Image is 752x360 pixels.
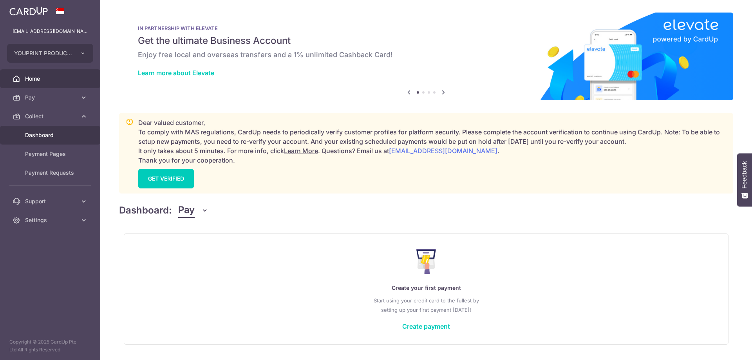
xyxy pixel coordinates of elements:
[13,27,88,35] p: [EMAIL_ADDRESS][DOMAIN_NAME]
[138,25,714,31] p: IN PARTNERSHIP WITH ELEVATE
[138,34,714,47] h5: Get the ultimate Business Account
[25,131,77,139] span: Dashboard
[25,75,77,83] span: Home
[284,147,318,155] a: Learn More
[25,169,77,177] span: Payment Requests
[178,203,208,218] button: Pay
[741,161,748,188] span: Feedback
[25,94,77,101] span: Pay
[7,44,93,63] button: YOUPRINT PRODUCTIONS PTE LTD
[25,112,77,120] span: Collect
[140,283,712,293] p: Create your first payment
[25,150,77,158] span: Payment Pages
[138,69,214,77] a: Learn more about Elevate
[140,296,712,315] p: Start using your credit card to the fullest by setting up your first payment [DATE]!
[416,249,436,274] img: Make Payment
[138,50,714,60] h6: Enjoy free local and overseas transfers and a 1% unlimited Cashback Card!
[138,169,194,188] a: GET VERIFIED
[25,216,77,224] span: Settings
[119,203,172,217] h4: Dashboard:
[18,5,34,13] span: Help
[737,153,752,206] button: Feedback - Show survey
[178,203,195,218] span: Pay
[25,197,77,205] span: Support
[14,49,72,57] span: YOUPRINT PRODUCTIONS PTE LTD
[138,118,727,165] p: Dear valued customer, To comply with MAS regulations, CardUp needs to periodically verify custome...
[389,147,497,155] a: [EMAIL_ADDRESS][DOMAIN_NAME]
[119,13,733,100] img: Renovation banner
[9,6,48,16] img: CardUp
[402,322,450,330] a: Create payment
